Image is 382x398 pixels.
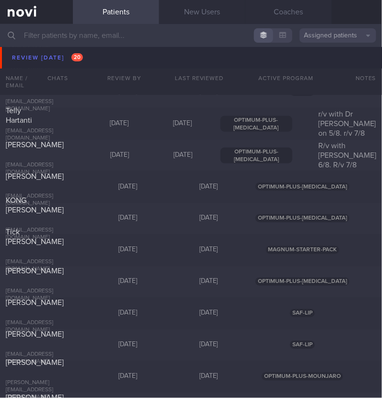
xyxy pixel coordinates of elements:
[168,373,249,381] div: [DATE]
[6,162,68,176] div: [EMAIL_ADDRESS][DOMAIN_NAME]
[6,268,64,275] span: [PERSON_NAME]
[168,309,249,318] div: [DATE]
[6,98,68,113] div: [EMAIL_ADDRESS][DOMAIN_NAME]
[255,183,349,191] span: OPTIMUM-PLUS-[MEDICAL_DATA]
[6,128,67,142] div: [EMAIL_ADDRESS][DOMAIN_NAME]
[168,246,249,255] div: [DATE]
[220,148,292,164] span: OPTIMUM-PLUS-[MEDICAL_DATA]
[290,341,315,349] span: SAF-LIP
[6,359,64,367] span: [PERSON_NAME]
[168,278,249,286] div: [DATE]
[88,183,168,191] div: [DATE]
[151,119,215,128] div: [DATE]
[6,227,68,242] div: [EMAIL_ADDRESS][DOMAIN_NAME]
[6,351,68,366] div: [EMAIL_ADDRESS][DOMAIN_NAME]
[88,56,168,65] div: [DATE]
[6,141,64,149] span: [PERSON_NAME]
[6,107,32,124] span: Telly Hartanti
[168,341,249,350] div: [DATE]
[220,116,292,132] span: OPTIMUM-PLUS-[MEDICAL_DATA]
[168,88,249,96] div: [DATE]
[88,88,168,96] div: [DATE]
[6,78,64,85] span: [PERSON_NAME]
[6,193,68,208] div: [EMAIL_ADDRESS][DOMAIN_NAME]
[6,173,64,180] span: [PERSON_NAME]
[88,278,168,286] div: [DATE]
[6,46,64,54] span: [PERSON_NAME]
[87,119,151,128] div: [DATE]
[255,214,349,222] span: OPTIMUM-PLUS-[MEDICAL_DATA]
[168,214,249,223] div: [DATE]
[6,259,68,273] div: [EMAIL_ADDRESS][DOMAIN_NAME]
[266,246,339,254] span: MAGNUM-STARTER-PACK
[290,88,315,96] span: SAF-LIP
[255,56,349,64] span: OPTIMUM-PLUS-[MEDICAL_DATA]
[88,246,168,255] div: [DATE]
[6,299,64,307] span: [PERSON_NAME]
[6,67,68,81] div: [EMAIL_ADDRESS][DOMAIN_NAME]
[151,151,214,160] div: [DATE]
[255,278,349,286] span: OPTIMUM-PLUS-[MEDICAL_DATA]
[313,141,382,170] div: R/v with [PERSON_NAME] 6/8. R/v 7/8
[88,151,151,160] div: [DATE]
[6,320,68,334] div: [EMAIL_ADDRESS][DOMAIN_NAME]
[88,214,168,223] div: [DATE]
[88,309,168,318] div: [DATE]
[6,229,64,246] span: Tick [PERSON_NAME]
[168,56,249,65] div: [DATE]
[88,373,168,381] div: [DATE]
[262,373,343,381] span: OPTIMUM-PLUS-MOUNJARO
[88,341,168,350] div: [DATE]
[168,183,249,191] div: [DATE]
[290,309,315,317] span: SAF-LIP
[313,109,382,138] div: r/v with Dr [PERSON_NAME] on 5/8. r/v 7/8
[6,288,68,303] div: [EMAIL_ADDRESS][DOMAIN_NAME]
[6,331,64,339] span: [PERSON_NAME]
[6,197,64,214] span: KONG [PERSON_NAME]
[300,28,376,43] button: Assigned patients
